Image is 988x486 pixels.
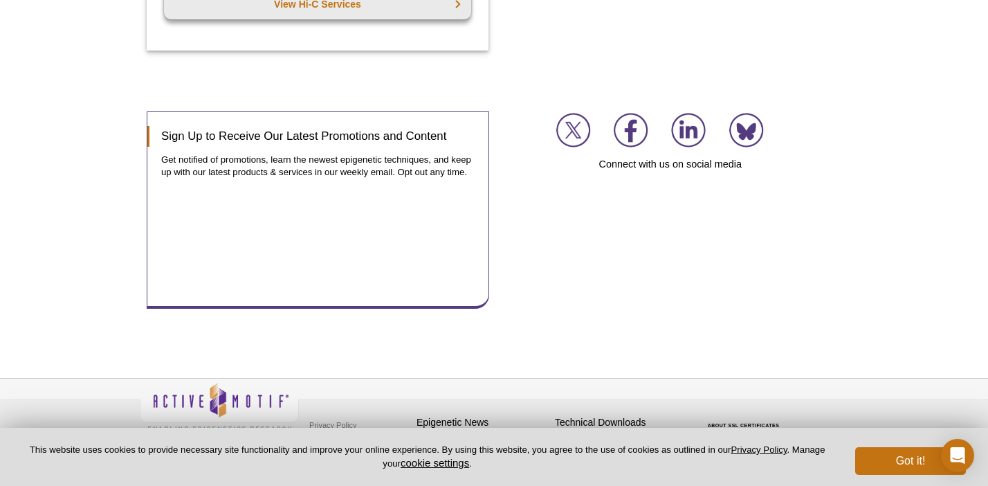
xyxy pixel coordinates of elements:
h4: Technical Downloads [555,417,686,429]
img: Join us on X [556,113,591,147]
h4: Connect with us on social media [500,158,842,170]
a: Privacy Policy [306,415,360,435]
a: ABOUT SSL CERTIFICATES [708,423,780,428]
img: Join us on Facebook [614,113,648,147]
h4: Epigenetic News [417,417,548,429]
button: Got it! [855,447,966,475]
a: Privacy Policy [731,444,787,455]
p: This website uses cookies to provide necessary site functionality and improve your online experie... [22,444,832,470]
img: Join us on Bluesky [729,113,764,147]
p: Get notified of promotions, learn the newest epigenetic techniques, and keep up with our latest p... [161,154,475,179]
img: Active Motif, [140,379,299,435]
h3: Sign Up to Receive Our Latest Promotions and Content [147,126,475,147]
button: cookie settings [401,457,469,469]
div: Open Intercom Messenger [941,439,974,472]
img: Join us on LinkedIn [671,113,706,147]
table: Click to Verify - This site chose Symantec SSL for secure e-commerce and confidential communicati... [693,403,797,433]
